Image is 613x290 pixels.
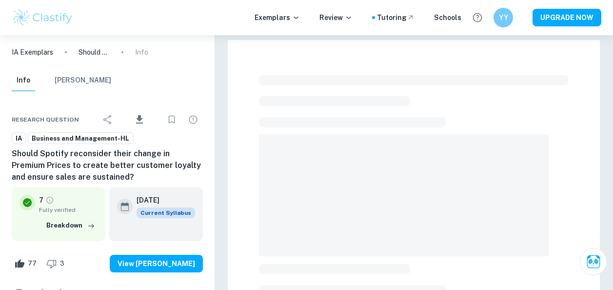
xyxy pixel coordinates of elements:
[12,132,26,145] a: IA
[469,9,486,26] button: Help and Feedback
[12,47,53,58] a: IA Exemplars
[55,70,111,91] button: [PERSON_NAME]
[12,115,79,124] span: Research question
[44,256,70,271] div: Dislike
[98,110,118,129] div: Share
[12,70,35,91] button: Info
[110,255,203,272] button: View [PERSON_NAME]
[255,12,300,23] p: Exemplars
[434,12,461,23] a: Schools
[135,47,148,58] p: Info
[28,132,133,145] a: Business and Management-HL
[22,259,42,269] span: 77
[162,110,181,129] div: Bookmark
[28,134,133,144] span: Business and Management-HL
[45,196,54,205] a: Grade fully verified
[39,206,98,214] span: Fully verified
[12,134,25,144] span: IA
[137,207,195,218] span: Current Syllabus
[44,218,98,233] button: Breakdown
[55,259,70,269] span: 3
[119,107,160,132] div: Download
[137,207,195,218] div: This exemplar is based on the current syllabus. Feel free to refer to it for inspiration/ideas wh...
[12,8,74,27] img: Clastify logo
[498,12,509,23] h6: YY
[183,110,203,129] div: Report issue
[377,12,415,23] a: Tutoring
[494,8,513,27] button: YY
[12,256,42,271] div: Like
[137,195,187,206] h6: [DATE]
[12,148,203,183] h6: Should Spotify reconsider their change in Premium Prices to create better customer loyalty and en...
[319,12,353,23] p: Review
[39,195,43,206] p: 7
[79,47,110,58] p: Should Spotify reconsider their change in Premium Prices to create better customer loyalty and en...
[533,9,601,26] button: UPGRADE NOW
[580,248,607,275] button: Ask Clai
